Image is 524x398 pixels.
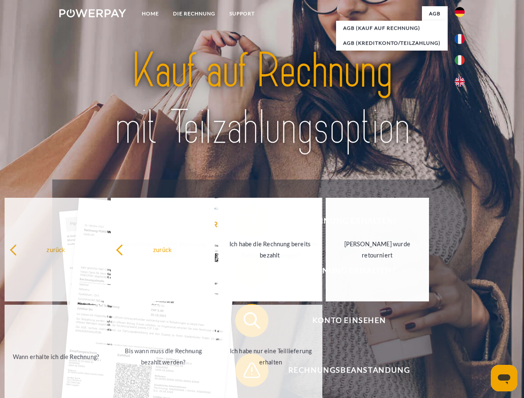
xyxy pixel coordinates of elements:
a: Home [135,6,166,21]
button: Konto einsehen [235,304,451,337]
img: fr [455,34,465,44]
a: DIE RECHNUNG [166,6,222,21]
iframe: Schaltfläche zum Öffnen des Messaging-Fensters [491,365,517,391]
div: Ich habe die Rechnung bereits bezahlt [223,238,317,261]
a: agb [422,6,448,21]
span: Rechnungsbeanstandung [247,354,451,387]
div: zurück [10,244,103,255]
div: zurück [116,244,209,255]
div: Wann erhalte ich die Rechnung? [10,351,103,362]
button: Rechnungsbeanstandung [235,354,451,387]
img: en [455,77,465,87]
img: it [455,55,465,65]
div: Ich habe nur eine Teillieferung erhalten [224,345,317,368]
a: SUPPORT [222,6,262,21]
img: logo-powerpay-white.svg [59,9,126,17]
span: Konto einsehen [247,304,451,337]
div: Bis wann muss die Rechnung bezahlt werden? [117,345,210,368]
a: AGB (Kauf auf Rechnung) [336,21,448,36]
img: de [455,7,465,17]
a: AGB (Kreditkonto/Teilzahlung) [336,36,448,51]
div: [PERSON_NAME] wurde retourniert [331,238,424,261]
img: title-powerpay_de.svg [79,40,445,159]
